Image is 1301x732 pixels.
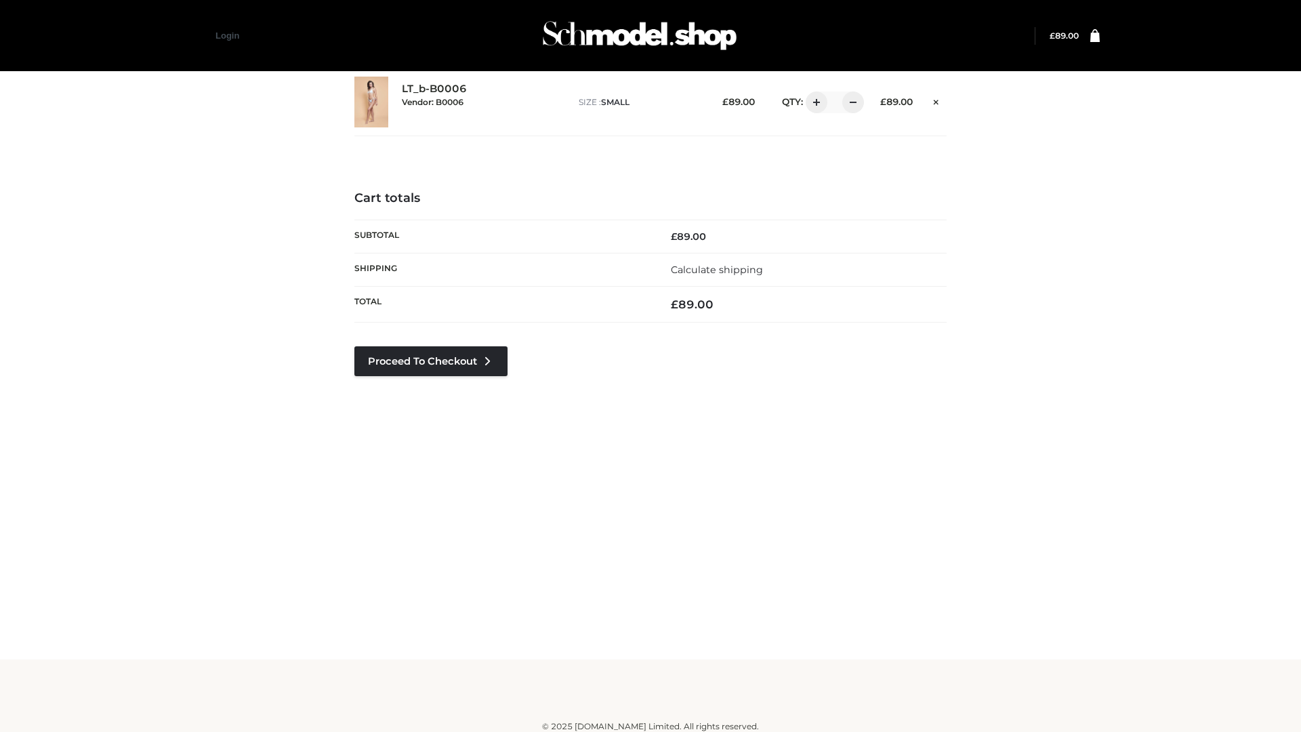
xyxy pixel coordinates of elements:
bdi: 89.00 [671,298,714,311]
span: £ [671,230,677,243]
span: SMALL [601,97,629,107]
h4: Cart totals [354,191,947,206]
img: Schmodel Admin 964 [538,9,741,62]
p: size : [579,96,701,108]
th: Subtotal [354,220,650,253]
a: £89.00 [1050,30,1079,41]
span: £ [671,298,678,311]
span: £ [1050,30,1055,41]
a: Proceed to Checkout [354,346,508,376]
bdi: 89.00 [1050,30,1079,41]
div: QTY: [768,91,859,113]
small: Vendor: B0006 [402,97,463,107]
th: Total [354,287,650,323]
div: LT_b-B0006 [402,83,565,121]
a: Calculate shipping [671,264,763,276]
bdi: 89.00 [722,96,755,107]
bdi: 89.00 [671,230,706,243]
a: Login [215,30,239,41]
th: Shipping [354,253,650,286]
a: Remove this item [926,91,947,109]
bdi: 89.00 [880,96,913,107]
span: £ [722,96,728,107]
span: £ [880,96,886,107]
